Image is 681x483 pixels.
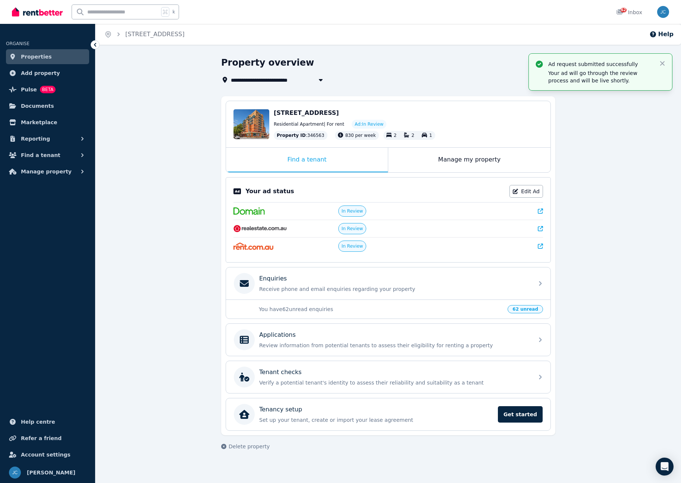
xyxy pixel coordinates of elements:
[233,207,265,215] img: Domain.com.au
[21,450,70,459] span: Account settings
[394,133,397,138] span: 2
[21,417,55,426] span: Help centre
[226,361,550,393] a: Tenant checksVerify a potential tenant's identity to assess their reliability and suitability as ...
[245,187,294,196] p: Your ad status
[6,82,89,97] a: PulseBETA
[342,208,363,214] span: In Review
[21,434,62,443] span: Refer a friend
[6,41,29,46] span: ORGANISE
[6,447,89,462] a: Account settings
[342,226,363,232] span: In Review
[12,6,63,18] img: RentBetter
[6,164,89,179] button: Manage property
[21,101,54,110] span: Documents
[21,167,72,176] span: Manage property
[6,431,89,446] a: Refer a friend
[233,225,287,232] img: RealEstate.com.au
[229,443,270,450] span: Delete property
[259,416,493,424] p: Set up your tenant, create or import your lease agreement
[621,8,627,12] span: 62
[233,242,273,250] img: Rent.com.au
[274,131,327,140] div: : 346563
[345,133,376,138] span: 830 per week
[411,133,414,138] span: 2
[6,115,89,130] a: Marketplace
[95,24,194,45] nav: Breadcrumb
[656,458,674,476] div: Open Intercom Messenger
[226,148,388,172] div: Find a tenant
[259,368,302,377] p: Tenant checks
[277,132,306,138] span: Property ID
[6,49,89,64] a: Properties
[509,185,543,198] a: Edit Ad
[548,60,653,68] p: Ad request submitted successfully
[6,148,89,163] button: Find a tenant
[274,121,344,127] span: Residential Apartment | For rent
[388,148,550,172] div: Manage my property
[259,379,529,386] p: Verify a potential tenant's identity to assess their reliability and suitability as a tenant
[259,274,287,283] p: Enquiries
[125,31,185,38] a: [STREET_ADDRESS]
[616,9,642,16] div: Inbox
[226,267,550,299] a: EnquiriesReceive phone and email enquiries regarding your property
[21,151,60,160] span: Find a tenant
[21,118,57,127] span: Marketplace
[259,405,302,414] p: Tenancy setup
[259,285,529,293] p: Receive phone and email enquiries regarding your property
[259,342,529,349] p: Review information from potential tenants to assess their eligibility for renting a property
[498,406,543,423] span: Get started
[274,109,339,116] span: [STREET_ADDRESS]
[226,324,550,356] a: ApplicationsReview information from potential tenants to assess their eligibility for renting a p...
[429,133,432,138] span: 1
[649,30,674,39] button: Help
[548,69,653,84] p: Your ad will go through the review process and will be live shortly.
[657,6,669,18] img: Johnny Chow
[355,121,383,127] span: Ad: In Review
[6,131,89,146] button: Reporting
[40,86,56,93] span: BETA
[221,443,270,450] button: Delete property
[27,468,75,477] span: [PERSON_NAME]
[259,330,296,339] p: Applications
[259,305,503,313] p: You have 62 unread enquiries
[226,398,550,430] a: Tenancy setupSet up your tenant, create or import your lease agreementGet started
[9,467,21,479] img: Johnny Chow
[342,243,363,249] span: In Review
[21,69,60,78] span: Add property
[221,57,314,69] h1: Property overview
[21,52,52,61] span: Properties
[508,305,543,313] span: 62 unread
[6,414,89,429] a: Help centre
[172,9,175,15] span: k
[6,66,89,81] a: Add property
[21,85,37,94] span: Pulse
[21,134,50,143] span: Reporting
[6,98,89,113] a: Documents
